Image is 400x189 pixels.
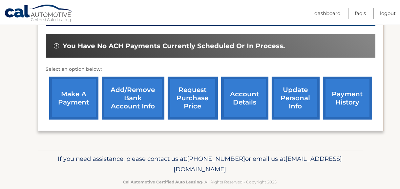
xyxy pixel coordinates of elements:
span: [EMAIL_ADDRESS][DOMAIN_NAME] [174,155,342,173]
p: - All Rights Reserved - Copyright 2025 [42,179,358,185]
a: Dashboard [314,8,341,19]
a: Cal Automotive [4,4,73,23]
a: FAQ's [355,8,366,19]
p: If you need assistance, please contact us at: or email us at [42,154,358,175]
img: alert-white.svg [54,43,59,48]
span: [PHONE_NUMBER] [187,155,245,162]
span: You have no ACH payments currently scheduled or in process. [63,42,285,50]
a: payment history [323,77,372,120]
p: Select an option below: [46,66,375,73]
a: request purchase price [168,77,218,120]
a: Logout [380,8,396,19]
a: Add/Remove bank account info [102,77,164,120]
a: make a payment [49,77,98,120]
a: update personal info [272,77,320,120]
strong: Cal Automotive Certified Auto Leasing [123,180,202,184]
a: account details [221,77,268,120]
